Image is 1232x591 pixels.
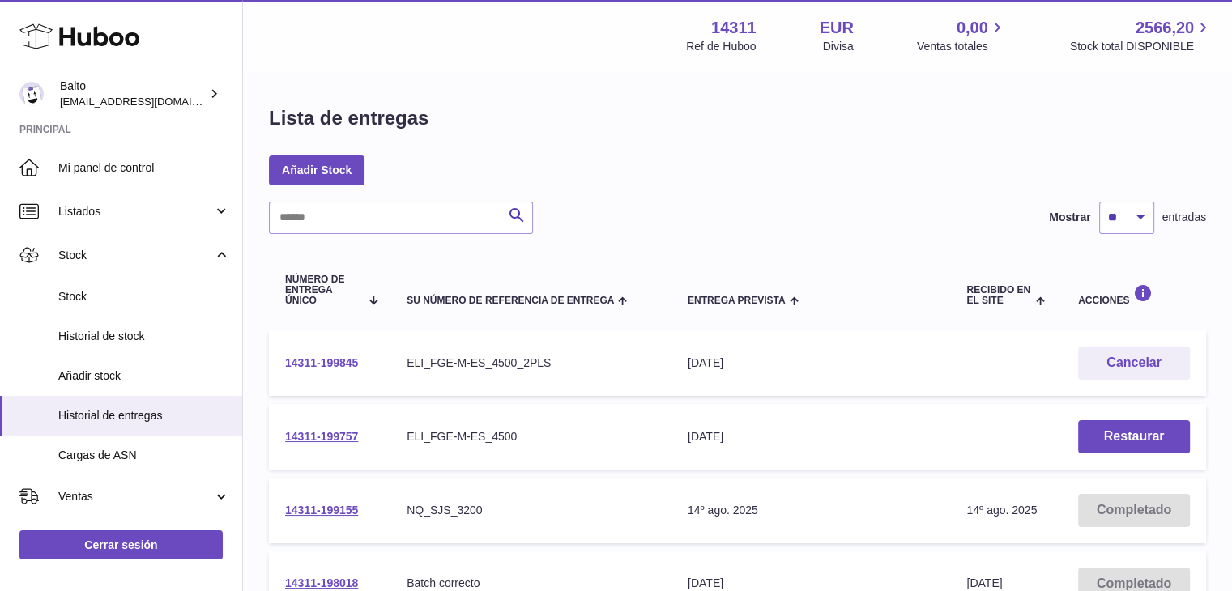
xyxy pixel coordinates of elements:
span: entradas [1162,210,1206,225]
div: Batch correcto [407,576,655,591]
div: NQ_SJS_3200 [407,503,655,518]
div: [DATE] [688,429,934,444]
span: Historial de entregas [58,408,230,423]
strong: EUR [820,17,854,39]
a: Añadir Stock [269,155,364,185]
div: [DATE] [688,576,934,591]
span: Listados [58,204,213,219]
span: Su número de referencia de entrega [407,295,614,306]
span: Ventas totales [917,39,1007,54]
span: Historial de stock [58,329,230,344]
button: Cancelar [1078,347,1190,380]
a: 14311-198018 [285,576,358,589]
span: Stock [58,289,230,304]
div: Acciones [1078,284,1190,306]
span: Ventas [58,489,213,504]
span: Mi panel de control [58,160,230,176]
div: Ref de Huboo [686,39,756,54]
label: Mostrar [1049,210,1090,225]
span: Stock total DISPONIBLE [1070,39,1213,54]
img: ops@balto.fr [19,82,44,106]
span: Recibido en el site [966,285,1031,306]
div: [DATE] [688,355,934,371]
a: 2566,20 Stock total DISPONIBLE [1070,17,1213,54]
div: 14º ago. 2025 [688,503,934,518]
a: Cerrar sesión [19,530,223,559]
a: 14311-199155 [285,504,358,517]
a: 0,00 Ventas totales [917,17,1007,54]
span: 2566,20 [1136,17,1194,39]
span: Entrega prevista [688,295,786,306]
span: [DATE] [966,576,1002,589]
a: 14311-199757 [285,430,358,443]
span: Número de entrega único [285,274,360,307]
span: Stock [58,248,213,263]
strong: 14311 [711,17,757,39]
span: 14º ago. 2025 [966,504,1037,517]
span: [EMAIL_ADDRESS][DOMAIN_NAME] [60,95,238,108]
span: 0,00 [957,17,988,39]
div: Divisa [823,39,854,54]
span: Añadir stock [58,368,230,384]
a: 14311-199845 [285,356,358,369]
div: ELI_FGE-M-ES_4500_2PLS [407,355,655,371]
span: Cargas de ASN [58,448,230,463]
h1: Lista de entregas [269,105,428,131]
div: ELI_FGE-M-ES_4500 [407,429,655,444]
button: Restaurar [1078,420,1190,453]
div: Balto [60,79,206,109]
